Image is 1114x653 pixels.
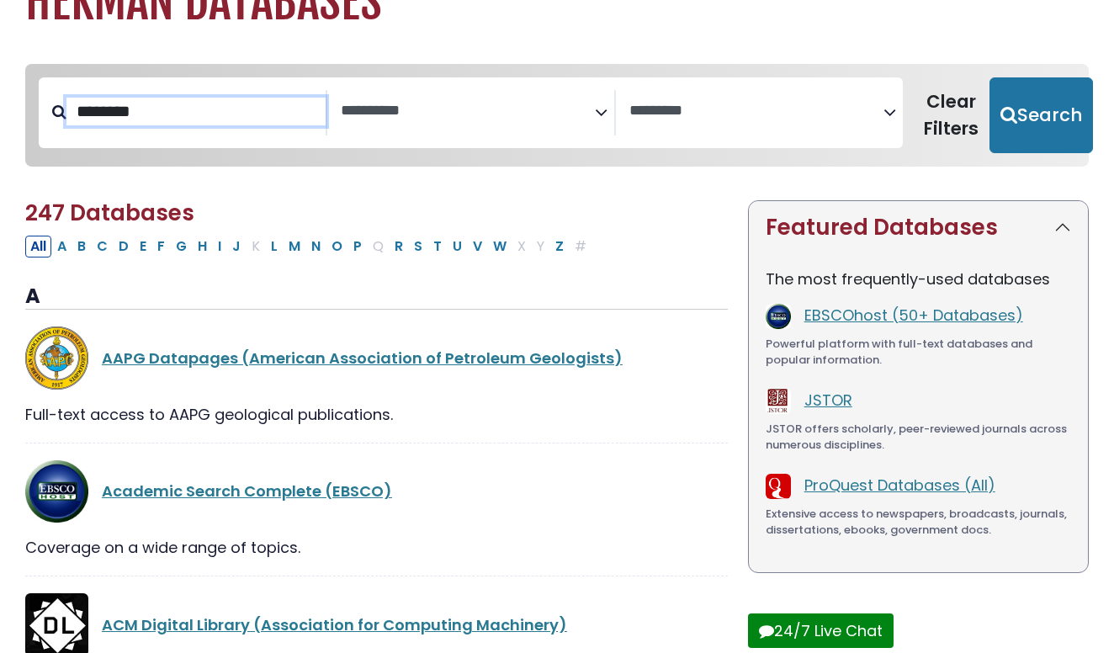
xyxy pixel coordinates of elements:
a: EBSCOhost (50+ Databases) [804,305,1023,326]
button: Featured Databases [749,201,1088,254]
button: Filter Results D [114,236,134,257]
a: Academic Search Complete (EBSCO) [102,480,392,502]
button: Filter Results H [193,236,212,257]
a: AAPG Datapages (American Association of Petroleum Geologists) [102,348,623,369]
a: JSTOR [804,390,852,411]
div: JSTOR offers scholarly, peer-reviewed journals across numerous disciplines. [766,421,1071,454]
button: 24/7 Live Chat [748,613,894,648]
span: 247 Databases [25,198,194,228]
button: Filter Results G [171,236,192,257]
div: Powerful platform with full-text databases and popular information. [766,336,1071,369]
button: Filter Results I [213,236,226,257]
button: Filter Results W [488,236,512,257]
a: ProQuest Databases (All) [804,475,995,496]
button: Filter Results R [390,236,408,257]
div: Extensive access to newspapers, broadcasts, journals, dissertations, ebooks, government docs. [766,506,1071,539]
button: Filter Results P [348,236,367,257]
button: Filter Results N [306,236,326,257]
button: Filter Results E [135,236,151,257]
nav: Search filters [25,64,1089,167]
div: Coverage on a wide range of topics. [25,536,728,559]
button: Filter Results A [52,236,72,257]
h3: A [25,284,728,310]
button: Filter Results U [448,236,467,257]
button: Filter Results F [152,236,170,257]
p: The most frequently-used databases [766,268,1071,290]
button: Filter Results V [468,236,487,257]
button: Filter Results L [266,236,283,257]
input: Search database by title or keyword [66,98,326,125]
button: Filter Results C [92,236,113,257]
button: Filter Results Z [550,236,569,257]
button: Filter Results B [72,236,91,257]
button: Filter Results O [326,236,347,257]
button: Clear Filters [913,77,989,153]
button: Filter Results T [428,236,447,257]
textarea: Search [629,103,883,120]
button: Filter Results M [284,236,305,257]
button: All [25,236,51,257]
div: Alpha-list to filter by first letter of database name [25,235,593,256]
button: Filter Results S [409,236,427,257]
button: Filter Results J [227,236,246,257]
a: ACM Digital Library (Association for Computing Machinery) [102,614,567,635]
textarea: Search [341,103,595,120]
button: Submit for Search Results [989,77,1093,153]
div: Full-text access to AAPG geological publications. [25,403,728,426]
